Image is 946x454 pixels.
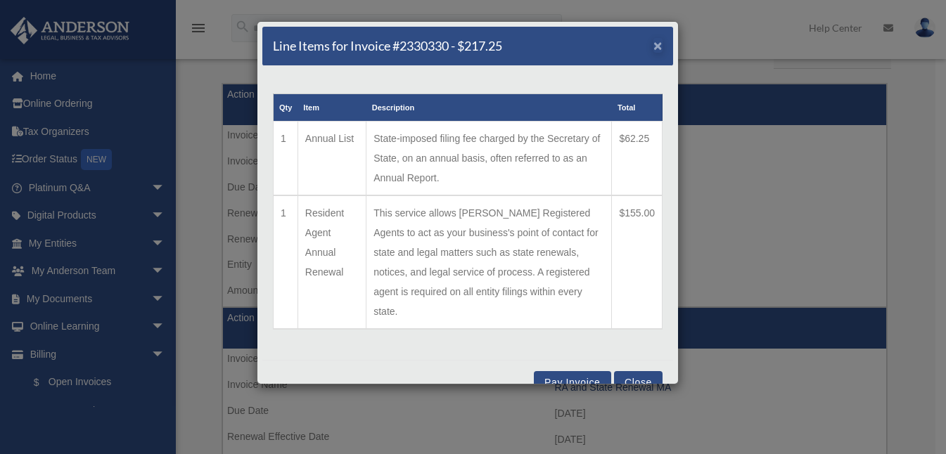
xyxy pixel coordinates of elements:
[298,195,366,329] td: Resident Agent Annual Renewal
[274,122,298,196] td: 1
[614,371,663,387] button: Close
[298,94,366,122] th: Item
[653,37,663,53] span: ×
[653,38,663,53] button: Close
[298,122,366,196] td: Annual List
[274,94,298,122] th: Qty
[612,122,663,196] td: $62.25
[534,371,611,387] button: Pay Invoice
[612,94,663,122] th: Total
[274,195,298,329] td: 1
[366,94,612,122] th: Description
[612,195,663,329] td: $155.00
[273,37,502,55] h5: Line Items for Invoice #2330330 - $217.25
[366,122,612,196] td: State-imposed filing fee charged by the Secretary of State, on an annual basis, often referred to...
[366,195,612,329] td: This service allows [PERSON_NAME] Registered Agents to act as your business's point of contact fo...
